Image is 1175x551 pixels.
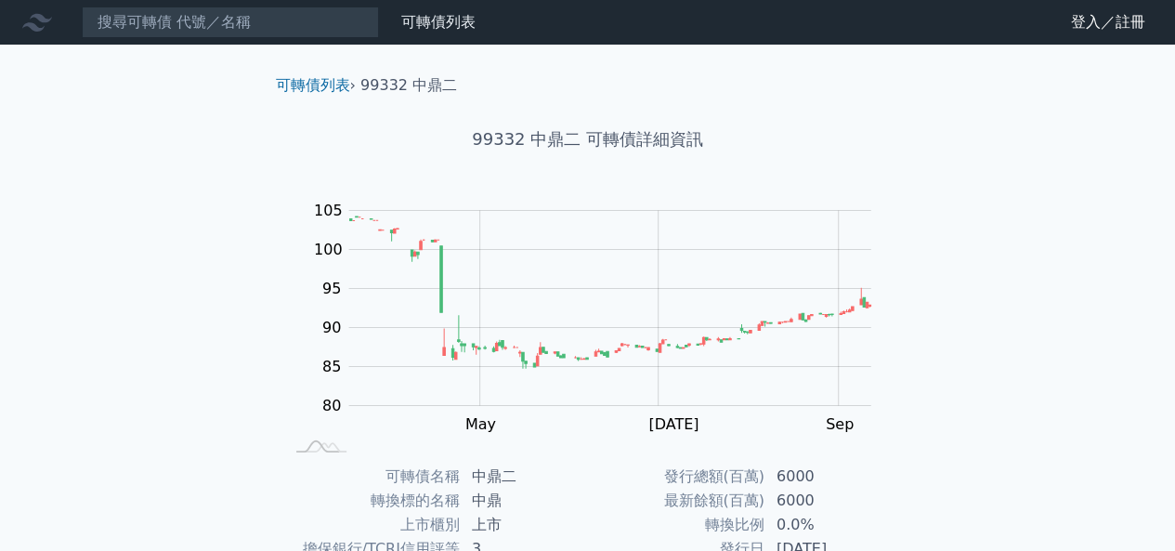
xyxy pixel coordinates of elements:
[322,319,341,336] tspan: 90
[283,513,461,537] td: 上市櫃別
[276,74,356,97] li: ›
[765,465,893,489] td: 6000
[765,489,893,513] td: 6000
[322,280,341,297] tspan: 95
[588,465,765,489] td: 發行總額(百萬)
[82,7,379,38] input: 搜尋可轉債 代號／名稱
[826,415,854,433] tspan: Sep
[1056,7,1160,37] a: 登入／註冊
[401,13,476,31] a: 可轉債列表
[261,126,915,152] h1: 99332 中鼎二 可轉債詳細資訊
[461,489,588,513] td: 中鼎
[276,76,350,94] a: 可轉債列表
[322,397,341,414] tspan: 80
[304,202,898,433] g: Chart
[588,489,765,513] td: 最新餘額(百萬)
[314,241,343,258] tspan: 100
[322,358,341,375] tspan: 85
[461,465,588,489] td: 中鼎二
[765,513,893,537] td: 0.0%
[465,415,496,433] tspan: May
[648,415,698,433] tspan: [DATE]
[588,513,765,537] td: 轉換比例
[360,74,457,97] li: 99332 中鼎二
[283,489,461,513] td: 轉換標的名稱
[283,465,461,489] td: 可轉債名稱
[314,202,343,219] tspan: 105
[461,513,588,537] td: 上市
